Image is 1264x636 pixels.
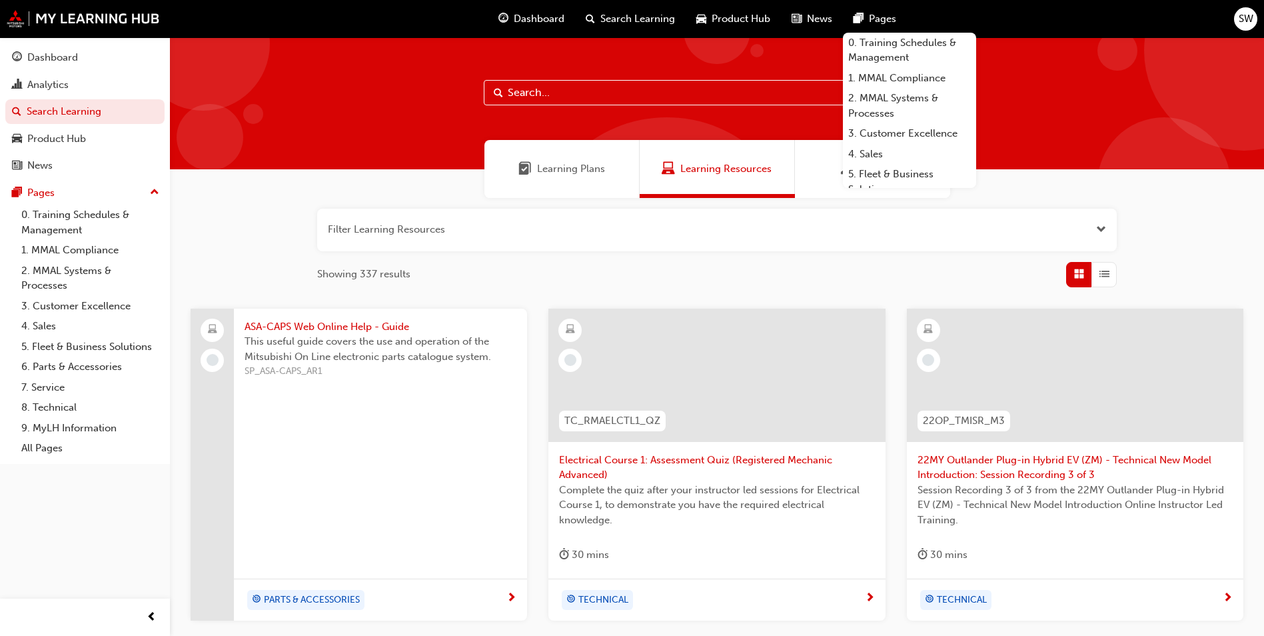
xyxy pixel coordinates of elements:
[16,357,165,377] a: 6. Parts & Accessories
[937,593,987,608] span: TECHNICAL
[5,99,165,124] a: Search Learning
[925,591,934,609] span: target-icon
[924,321,933,339] span: learningResourceType_ELEARNING-icon
[854,11,864,27] span: pages-icon
[5,181,165,205] button: Pages
[578,593,628,608] span: TECHNICAL
[150,184,159,201] span: up-icon
[686,5,781,33] a: car-iconProduct Hub
[559,483,874,528] span: Complete the quiz after your instructor led sessions for Electrical Course 1, to demonstrate you ...
[191,309,527,621] a: ASA-CAPS Web Online Help - GuideThis useful guide covers the use and operation of the Mitsubishi ...
[16,438,165,459] a: All Pages
[781,5,843,33] a: news-iconNews
[807,11,832,27] span: News
[843,123,976,144] a: 3. Customer Excellence
[27,50,78,65] div: Dashboard
[918,547,967,563] div: 30 mins
[16,296,165,317] a: 3. Customer Excellence
[918,483,1233,528] span: Session Recording 3 of 3 from the 22MY Outlander Plug-in Hybrid EV (ZM) - Technical New Model Int...
[5,73,165,97] a: Analytics
[918,547,928,563] span: duration-icon
[843,33,976,68] a: 0. Training Schedules & Management
[12,187,22,199] span: pages-icon
[865,593,875,605] span: next-icon
[843,5,907,33] a: pages-iconPages
[12,52,22,64] span: guage-icon
[16,316,165,337] a: 4. Sales
[5,127,165,151] a: Product Hub
[869,11,896,27] span: Pages
[564,354,576,366] span: learningRecordVerb_NONE-icon
[843,88,976,123] a: 2. MMAL Systems & Processes
[484,80,950,105] input: Search...
[1099,267,1109,282] span: List
[586,11,595,27] span: search-icon
[7,10,160,27] img: mmal
[12,79,22,91] span: chart-icon
[1096,222,1106,237] button: Open the filter
[484,140,640,198] a: Learning PlansLearning Plans
[1223,593,1233,605] span: next-icon
[712,11,770,27] span: Product Hub
[16,418,165,439] a: 9. MyLH Information
[1234,7,1257,31] button: SW
[518,161,532,177] span: Learning Plans
[506,593,516,605] span: next-icon
[923,413,1005,429] span: 22OP_TMISR_M3
[16,337,165,357] a: 5. Fleet & Business Solutions
[696,11,706,27] span: car-icon
[662,161,675,177] span: Learning Resources
[514,11,564,27] span: Dashboard
[537,161,605,177] span: Learning Plans
[548,309,885,621] a: TC_RMAELCTL1_QZElectrical Course 1: Assessment Quiz (Registered Mechanic Advanced)Complete the qu...
[1239,11,1253,27] span: SW
[559,547,569,563] span: duration-icon
[795,140,950,198] a: SessionsSessions
[16,261,165,296] a: 2. MMAL Systems & Processes
[16,205,165,240] a: 0. Training Schedules & Management
[27,158,53,173] div: News
[564,413,660,429] span: TC_RMAELCTL1_QZ
[559,547,609,563] div: 30 mins
[5,45,165,70] a: Dashboard
[566,591,576,609] span: target-icon
[12,133,22,145] span: car-icon
[792,11,802,27] span: news-icon
[680,161,772,177] span: Learning Resources
[27,77,69,93] div: Analytics
[488,5,575,33] a: guage-iconDashboard
[252,591,261,609] span: target-icon
[16,397,165,418] a: 8. Technical
[27,131,86,147] div: Product Hub
[264,593,360,608] span: PARTS & ACCESSORIES
[317,267,410,282] span: Showing 337 results
[640,140,795,198] a: Learning ResourcesLearning Resources
[494,85,503,101] span: Search
[5,43,165,181] button: DashboardAnalyticsSearch LearningProduct HubNews
[245,364,516,379] span: SP_ASA-CAPS_AR1
[559,453,874,483] span: Electrical Course 1: Assessment Quiz (Registered Mechanic Advanced)
[208,321,217,339] span: laptop-icon
[5,153,165,178] a: News
[16,377,165,398] a: 7. Service
[843,68,976,89] a: 1. MMAL Compliance
[207,354,219,366] span: learningRecordVerb_NONE-icon
[843,144,976,165] a: 4. Sales
[575,5,686,33] a: search-iconSearch Learning
[566,321,575,339] span: learningResourceType_ELEARNING-icon
[918,453,1233,483] span: 22MY Outlander Plug-in Hybrid EV (ZM) - Technical New Model Introduction: Session Recording 3 of 3
[498,11,508,27] span: guage-icon
[16,240,165,261] a: 1. MMAL Compliance
[147,609,157,626] span: prev-icon
[600,11,675,27] span: Search Learning
[1074,267,1084,282] span: Grid
[843,164,976,199] a: 5. Fleet & Business Solutions
[245,319,516,335] span: ASA-CAPS Web Online Help - Guide
[907,309,1243,621] a: 22OP_TMISR_M322MY Outlander Plug-in Hybrid EV (ZM) - Technical New Model Introduction: Session Re...
[27,185,55,201] div: Pages
[245,334,516,364] span: This useful guide covers the use and operation of the Mitsubishi On Line electronic parts catalog...
[922,354,934,366] span: learningRecordVerb_NONE-icon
